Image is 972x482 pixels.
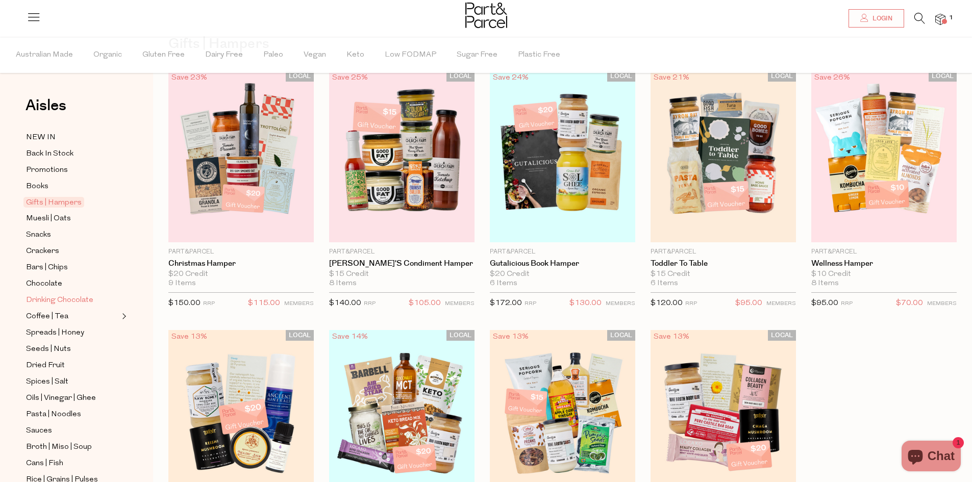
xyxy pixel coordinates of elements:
span: $120.00 [651,299,683,307]
div: Save 24% [490,71,532,85]
span: Keto [346,37,364,73]
span: $95.00 [811,299,838,307]
inbox-online-store-chat: Shopify online store chat [899,441,964,474]
a: Drinking Chocolate [26,294,119,307]
a: Spices | Salt [26,375,119,388]
a: Coffee | Tea [26,310,119,323]
div: $15 Credit [329,270,475,279]
div: Save 26% [811,71,853,85]
span: $130.00 [569,297,602,310]
span: LOCAL [929,71,957,82]
span: Drinking Chocolate [26,294,93,307]
span: 1 [946,13,956,22]
small: RRP [364,301,376,307]
span: Dried Fruit [26,360,65,372]
a: Aisles [26,98,66,123]
span: Plastic Free [518,37,560,73]
span: LOCAL [768,71,796,82]
a: Wellness Hamper [811,259,957,268]
small: MEMBERS [445,301,475,307]
span: Paleo [263,37,283,73]
a: Oils | Vinegar | Ghee [26,392,119,404]
p: Part&Parcel [490,247,635,257]
span: Books [26,181,48,193]
span: Coffee | Tea [26,311,68,323]
span: LOCAL [446,71,475,82]
img: Toddler To Table [651,71,796,242]
span: Vegan [304,37,326,73]
small: RRP [841,301,853,307]
a: Bars | Chips [26,261,119,274]
a: Books [26,180,119,193]
p: Part&Parcel [329,247,475,257]
a: Promotions [26,164,119,176]
span: Muesli | Oats [26,213,71,225]
a: Snacks [26,229,119,241]
small: RRP [525,301,536,307]
span: LOCAL [768,330,796,341]
span: Promotions [26,164,68,176]
a: Cans | Fish [26,457,119,470]
span: Broth | Miso | Soup [26,441,92,453]
span: Organic [93,37,122,73]
div: Save 13% [490,330,532,344]
p: Part&Parcel [651,247,796,257]
div: Save 21% [651,71,692,85]
span: Back In Stock [26,148,73,160]
p: Part&Parcel [168,247,314,257]
small: MEMBERS [927,301,957,307]
span: Low FODMAP [385,37,436,73]
span: 9 Items [168,279,196,288]
span: 6 Items [490,279,517,288]
span: Spices | Salt [26,376,68,388]
a: Chocolate [26,277,119,290]
div: $15 Credit [651,270,796,279]
span: $115.00 [248,297,280,310]
a: Broth | Miso | Soup [26,441,119,453]
img: Part&Parcel [465,3,507,28]
span: Snacks [26,229,51,241]
a: NEW IN [26,131,119,144]
span: LOCAL [607,330,635,341]
span: Cans | Fish [26,458,63,470]
span: LOCAL [446,330,475,341]
a: Spreads | Honey [26,326,119,339]
span: $105.00 [409,297,441,310]
span: Chocolate [26,278,62,290]
a: Muesli | Oats [26,212,119,225]
span: Gluten Free [142,37,185,73]
small: MEMBERS [766,301,796,307]
div: Save 14% [329,330,371,344]
div: Save 13% [651,330,692,344]
div: $20 Credit [168,270,314,279]
span: 6 Items [651,279,678,288]
a: Sauces [26,424,119,437]
span: LOCAL [286,330,314,341]
a: Back In Stock [26,147,119,160]
small: MEMBERS [606,301,635,307]
div: Save 25% [329,71,371,85]
span: Pasta | Noodles [26,409,81,421]
span: Aisles [26,94,66,117]
span: Crackers [26,245,59,258]
button: Expand/Collapse Coffee | Tea [119,310,127,322]
span: 8 Items [329,279,357,288]
span: Login [870,14,892,23]
span: LOCAL [607,71,635,82]
span: $95.00 [735,297,762,310]
img: Christmas Hamper [168,71,314,242]
span: 8 Items [811,279,839,288]
img: Wellness Hamper [811,71,957,242]
a: Pasta | Noodles [26,408,119,421]
a: Crackers [26,245,119,258]
span: LOCAL [286,71,314,82]
a: Gutalicious Book Hamper [490,259,635,268]
a: Toddler To Table [651,259,796,268]
small: RRP [685,301,697,307]
span: Gifts | Hampers [23,197,84,208]
span: Australian Made [16,37,73,73]
span: $150.00 [168,299,201,307]
a: Seeds | Nuts [26,343,119,356]
div: $10 Credit [811,270,957,279]
span: Sugar Free [457,37,497,73]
